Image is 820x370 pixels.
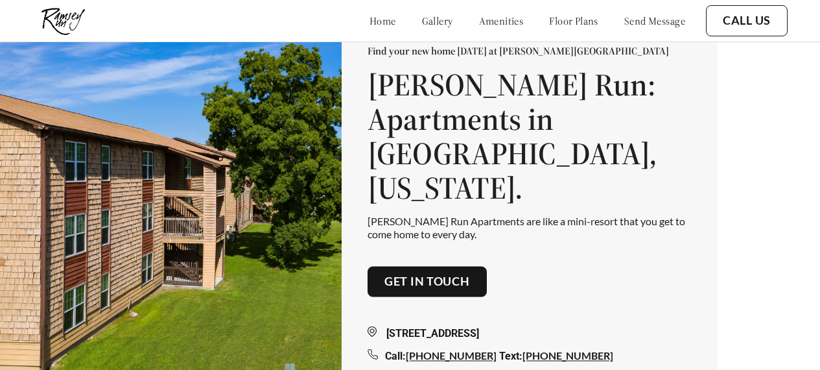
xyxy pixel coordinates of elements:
a: send message [624,14,685,27]
a: [PHONE_NUMBER] [406,350,497,362]
a: floor plans [549,14,598,27]
span: Call: [385,351,406,363]
a: amenities [479,14,524,27]
h1: [PERSON_NAME] Run: Apartments in [GEOGRAPHIC_DATA], [US_STATE]. [368,68,692,205]
a: Call Us [723,14,771,28]
span: Text: [499,351,522,363]
button: Get in touch [368,266,487,297]
div: [STREET_ADDRESS] [368,327,692,342]
a: gallery [422,14,453,27]
a: home [369,14,396,27]
img: ramsey_run_logo.jpg [32,3,94,38]
a: Get in touch [384,275,470,289]
p: [PERSON_NAME] Run Apartments are like a mini-resort that you get to come home to every day. [368,216,692,240]
p: Find your new home [DATE] at [PERSON_NAME][GEOGRAPHIC_DATA] [368,45,692,58]
a: [PHONE_NUMBER] [522,350,613,362]
button: Call Us [706,5,788,36]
